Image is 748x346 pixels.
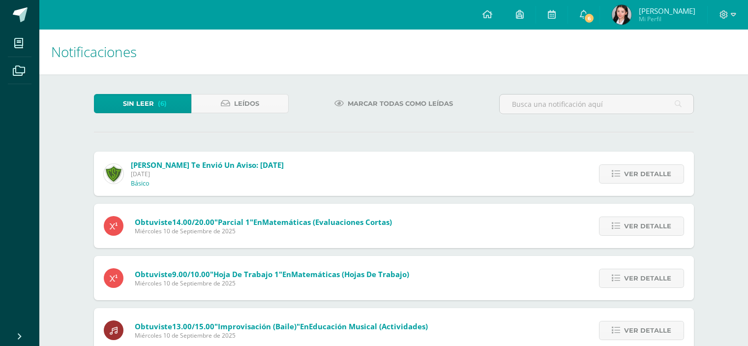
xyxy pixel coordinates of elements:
span: [DATE] [131,170,284,178]
span: Ver detalle [624,269,671,287]
span: Mi Perfil [639,15,695,23]
span: 13.00/15.00 [172,321,214,331]
a: Marcar todas como leídas [322,94,465,113]
span: Ver detalle [624,165,671,183]
span: (6) [158,94,167,113]
span: "Hoja de trabajo 1" [210,269,282,279]
img: c7e4502288b633c389763cda5c4117dc.png [104,164,123,184]
span: Obtuviste en [135,217,392,227]
span: 9.00/10.00 [172,269,210,279]
span: [PERSON_NAME] [639,6,695,16]
a: Leídos [191,94,289,113]
p: Básico [131,180,150,188]
span: Matemáticas (Hojas de trabajo) [291,269,409,279]
span: "Improvisación (baile)" [214,321,300,331]
span: Leídos [234,94,259,113]
span: 14.00/20.00 [172,217,214,227]
input: Busca una notificación aquí [500,94,693,114]
span: Sin leer [123,94,154,113]
a: Sin leer(6) [94,94,191,113]
span: 6 [584,13,595,24]
span: Miércoles 10 de Septiembre de 2025 [135,227,392,235]
span: Obtuviste en [135,321,428,331]
span: "Parcial 1" [214,217,253,227]
span: Educación Musical (Actividades) [309,321,428,331]
span: Ver detalle [624,321,671,340]
span: Miércoles 10 de Septiembre de 2025 [135,331,428,340]
span: Ver detalle [624,217,671,235]
span: Marcar todas como leídas [348,94,453,113]
span: Obtuviste en [135,269,409,279]
img: aeced7fb721702dc989cb3cf6ce3eb3c.png [612,5,631,25]
span: [PERSON_NAME] te envió un aviso: [DATE] [131,160,284,170]
span: Matemáticas (Evaluaciones cortas) [262,217,392,227]
span: Miércoles 10 de Septiembre de 2025 [135,279,409,287]
span: Notificaciones [51,42,137,61]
